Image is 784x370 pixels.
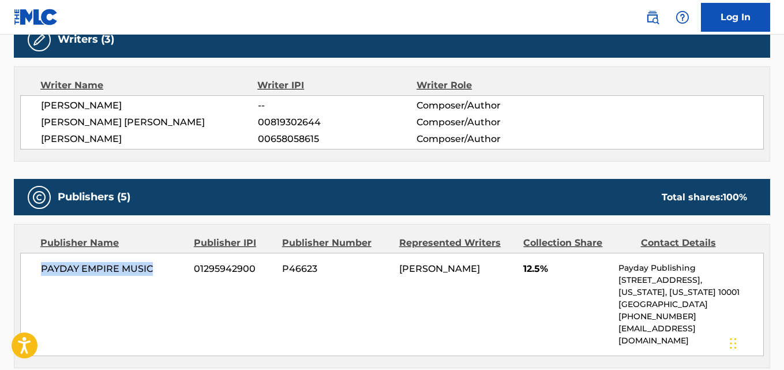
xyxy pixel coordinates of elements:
[40,79,257,92] div: Writer Name
[618,262,763,274] p: Payday Publishing
[730,326,737,361] div: Drag
[523,236,632,250] div: Collection Share
[641,6,664,29] a: Public Search
[194,262,273,276] span: 01295942900
[618,311,763,323] p: [PHONE_NUMBER]
[40,236,185,250] div: Publisher Name
[58,33,114,46] h5: Writers (3)
[523,262,610,276] span: 12.5%
[258,132,417,146] span: 00658058615
[399,263,480,274] span: [PERSON_NAME]
[399,236,515,250] div: Represented Writers
[41,115,258,129] span: [PERSON_NAME] [PERSON_NAME]
[618,298,763,311] p: [GEOGRAPHIC_DATA]
[41,99,258,113] span: [PERSON_NAME]
[723,192,747,203] span: 100 %
[618,274,763,286] p: [STREET_ADDRESS],
[417,99,561,113] span: Composer/Author
[671,6,694,29] div: Help
[618,286,763,298] p: [US_STATE], [US_STATE] 10001
[417,115,561,129] span: Composer/Author
[32,33,46,47] img: Writers
[641,236,749,250] div: Contact Details
[258,115,417,129] span: 00819302644
[618,323,763,347] p: [EMAIL_ADDRESS][DOMAIN_NAME]
[257,79,417,92] div: Writer IPI
[417,132,561,146] span: Composer/Author
[417,79,561,92] div: Writer Role
[41,132,258,146] span: [PERSON_NAME]
[258,99,417,113] span: --
[282,262,391,276] span: P46623
[726,315,784,370] iframe: Chat Widget
[646,10,659,24] img: search
[32,190,46,204] img: Publishers
[58,190,130,204] h5: Publishers (5)
[282,236,391,250] div: Publisher Number
[662,190,747,204] div: Total shares:
[194,236,273,250] div: Publisher IPI
[41,262,185,276] span: PAYDAY EMPIRE MUSIC
[676,10,689,24] img: help
[14,9,58,25] img: MLC Logo
[701,3,770,32] a: Log In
